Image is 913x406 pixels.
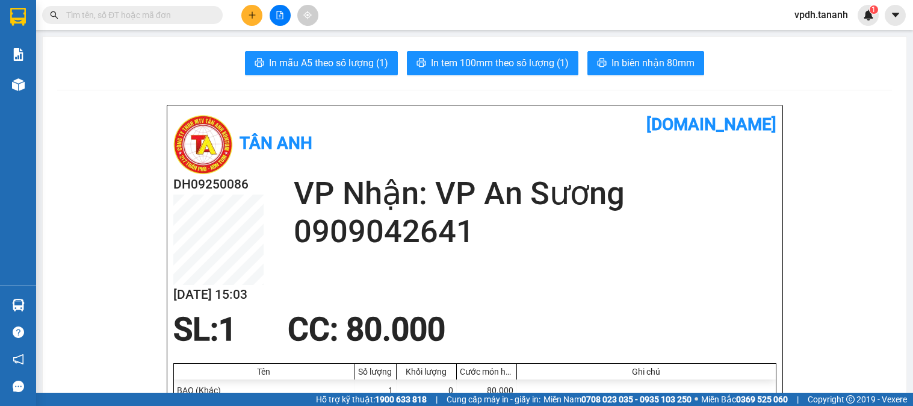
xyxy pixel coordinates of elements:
h2: 0909042641 [294,213,776,251]
span: notification [13,354,24,365]
span: Miền Nam [543,393,692,406]
img: warehouse-icon [12,299,25,311]
span: | [436,393,438,406]
div: CC : 80.000 [280,311,453,348]
button: aim [297,5,318,26]
button: caret-down [885,5,906,26]
div: Ghi chú [520,367,773,376]
button: printerIn biên nhận 80mm [587,51,704,75]
span: copyright [846,395,855,404]
div: Cước món hàng [460,367,513,376]
span: SL: [173,311,218,348]
img: icon-new-feature [863,10,874,20]
h2: VP Nhận: VP An Sương [294,175,776,213]
div: Tên [177,367,351,376]
button: file-add [270,5,291,26]
b: Tân Anh [240,133,312,153]
span: Hỗ trợ kỹ thuật: [316,393,427,406]
h2: [DATE] 15:03 [173,285,264,305]
b: [DOMAIN_NAME] [646,114,776,134]
img: logo-vxr [10,8,26,26]
span: Miền Bắc [701,393,788,406]
div: 80.000 [457,379,517,401]
input: Tìm tên, số ĐT hoặc mã đơn [66,8,208,22]
span: In biên nhận 80mm [611,55,695,70]
span: Cung cấp máy in - giấy in: [447,393,540,406]
button: printerIn tem 100mm theo số lượng (1) [407,51,578,75]
div: 1 [354,379,397,401]
span: search [50,11,58,19]
div: BAO (Khác) [174,379,354,401]
strong: 0369 525 060 [736,395,788,404]
h2: DH09250086 [173,175,264,195]
span: file-add [276,11,284,19]
span: aim [303,11,312,19]
img: warehouse-icon [12,78,25,91]
span: 1 [218,311,237,348]
div: Khối lượng [400,367,453,376]
button: printerIn mẫu A5 theo số lượng (1) [245,51,398,75]
sup: 1 [870,5,878,14]
strong: 1900 633 818 [375,395,427,404]
div: Số lượng [357,367,393,376]
img: solution-icon [12,48,25,61]
div: 0 [397,379,457,401]
span: ⚪️ [695,397,698,402]
span: question-circle [13,326,24,338]
strong: 0708 023 035 - 0935 103 250 [581,395,692,404]
span: printer [416,58,426,69]
span: plus [248,11,256,19]
span: In mẫu A5 theo số lượng (1) [269,55,388,70]
span: printer [255,58,264,69]
img: logo.jpg [173,114,234,175]
span: vpdh.tananh [785,7,858,22]
span: 1 [871,5,876,14]
button: plus [241,5,262,26]
span: caret-down [890,10,901,20]
span: In tem 100mm theo số lượng (1) [431,55,569,70]
span: message [13,381,24,392]
span: | [797,393,799,406]
span: printer [597,58,607,69]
